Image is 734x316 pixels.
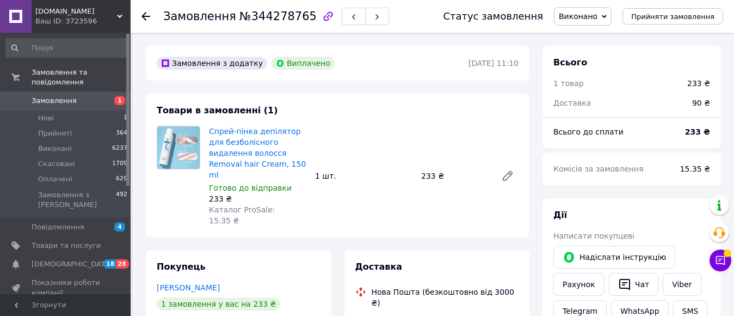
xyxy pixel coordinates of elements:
[38,113,54,123] span: Нові
[686,91,717,115] div: 90 ₴
[311,168,417,184] div: 1 шт.
[209,205,275,225] span: Каталог ProSale: 15.35 ₴
[112,144,127,154] span: 6237
[553,210,567,220] span: Дії
[553,127,624,136] span: Всього до сплати
[685,127,710,136] b: 233 ₴
[38,174,72,184] span: Оплачені
[468,59,519,68] time: [DATE] 11:10
[553,57,587,68] span: Всього
[553,99,591,107] span: Доставка
[553,79,584,88] span: 1 товар
[163,10,236,23] span: Замовлення
[35,16,131,26] div: Ваш ID: 3723596
[417,168,492,184] div: 233 ₴
[687,78,710,89] div: 233 ₴
[553,165,644,173] span: Комісія за замовлення
[32,241,101,251] span: Товари та послуги
[239,10,317,23] span: №344278765
[116,190,127,210] span: 492
[609,273,658,296] button: Чат
[38,190,116,210] span: Замовлення з [PERSON_NAME]
[209,193,306,204] div: 233 ₴
[553,246,675,269] button: Надіслати інструкцію
[710,250,731,271] button: Чат з покупцем
[116,129,127,138] span: 364
[114,222,125,232] span: 4
[38,159,75,169] span: Скасовані
[553,232,634,240] span: Написати покупцеві
[5,38,128,58] input: Пошук
[114,96,125,105] span: 1
[157,126,200,169] img: Спрей-пінка депілятор для безболісного видалення волосся Removal hair Cream, 150 ml
[622,8,723,25] button: Прийняти замовлення
[157,283,220,292] a: [PERSON_NAME]
[209,184,292,192] span: Готово до відправки
[38,144,72,154] span: Виконані
[663,273,701,296] a: Viber
[559,12,597,21] span: Виконано
[32,278,101,297] span: Показники роботи компанії
[32,96,77,106] span: Замовлення
[355,262,403,272] span: Доставка
[631,13,714,21] span: Прийняти замовлення
[116,174,127,184] span: 629
[32,222,84,232] span: Повідомлення
[157,262,206,272] span: Покупець
[112,159,127,169] span: 1709
[35,7,117,16] span: Mossi.ua
[32,68,131,87] span: Замовлення та повідомлення
[141,11,150,22] div: Повернутися назад
[124,113,127,123] span: 1
[443,11,543,22] div: Статус замовлення
[157,297,280,311] div: 1 замовлення у вас на 233 ₴
[497,165,519,187] a: Редагувати
[116,259,128,269] span: 28
[32,259,112,269] span: [DEMOGRAPHIC_DATA]
[103,259,116,269] span: 18
[553,273,605,296] button: Рахунок
[272,57,335,70] div: Виплачено
[157,105,278,116] span: Товари в замовленні (1)
[157,57,267,70] div: Замовлення з додатку
[38,129,72,138] span: Прийняті
[369,287,522,308] div: Нова Пошта (безкоштовно від 3000 ₴)
[680,165,710,173] span: 15.35 ₴
[209,127,306,179] a: Спрей-пінка депілятор для безболісного видалення волосся Removal hair Cream, 150 ml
